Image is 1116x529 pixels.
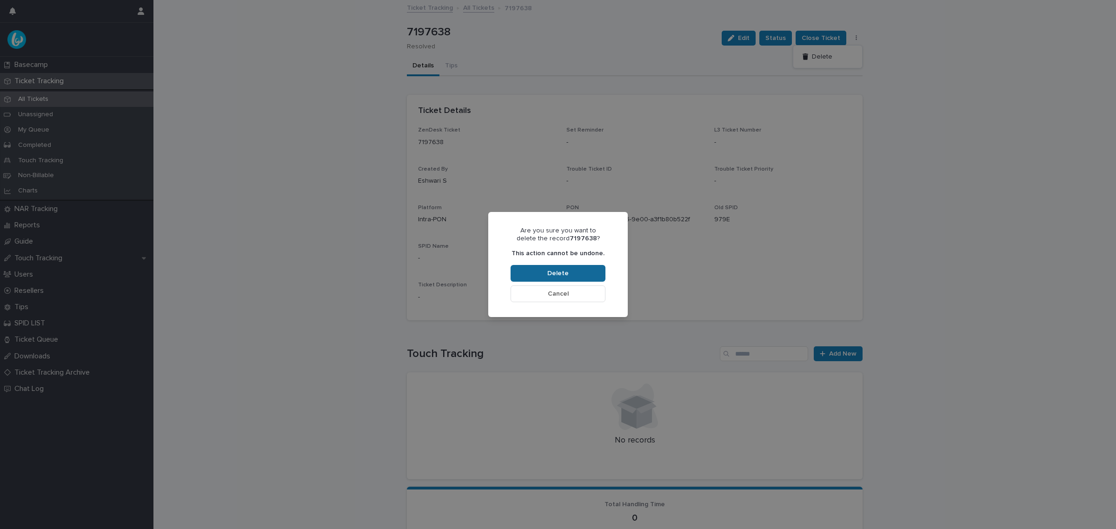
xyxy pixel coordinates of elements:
[511,250,604,258] p: This action cannot be undone.
[570,235,597,242] b: 7197638
[511,285,605,302] button: Cancel
[547,270,569,277] span: Delete
[511,227,605,243] p: Are you sure you want to delete the record ?
[511,265,605,282] button: Delete
[548,291,569,297] span: Cancel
